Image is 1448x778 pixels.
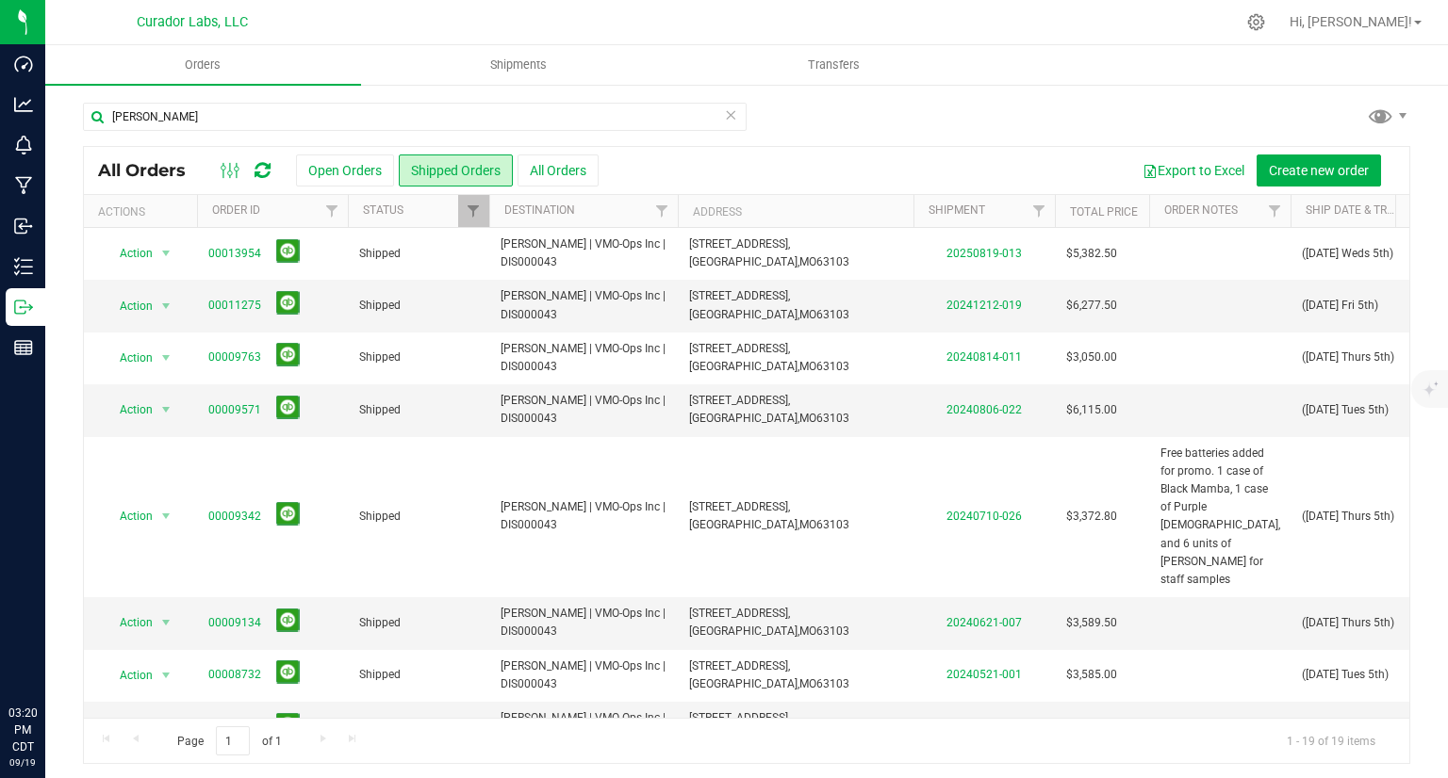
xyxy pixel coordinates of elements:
a: 20250819-013 [946,247,1022,260]
a: Order ID [212,203,260,217]
span: [PERSON_NAME] | VMO-Ops Inc | DIS000043 [501,709,666,745]
span: [STREET_ADDRESS], [689,659,790,673]
span: ([DATE] Fri 5th) [1302,297,1378,315]
span: Action [103,662,154,689]
span: Shipped [359,666,478,684]
a: Filter [317,195,348,227]
a: Total Price [1070,205,1138,219]
inline-svg: Inbound [14,217,33,235]
a: Filter [647,195,678,227]
span: [STREET_ADDRESS], [689,237,790,251]
span: $3,050.00 [1066,348,1117,366]
th: Address [678,195,913,228]
span: [PERSON_NAME] | VMO-Ops Inc | DIS000043 [501,235,666,271]
span: Action [103,345,154,371]
span: Action [103,503,154,529]
input: 1 [216,726,250,755]
span: MO [799,412,816,425]
span: [STREET_ADDRESS], [689,289,790,302]
span: 63103 [816,677,849,690]
span: 63103 [816,624,849,638]
span: Shipped [359,401,478,419]
inline-svg: Inventory [14,257,33,276]
span: $3,372.80 [1066,508,1117,526]
p: 03:20 PM CDT [8,705,37,755]
inline-svg: Monitoring [14,136,33,154]
a: Filter [1024,195,1055,227]
span: MO [799,518,816,531]
span: MO [799,624,816,638]
a: 20240710-026 [946,510,1022,523]
a: Order Notes [1164,203,1238,217]
span: [PERSON_NAME] | VMO-Ops Inc | DIS000043 [501,657,666,693]
inline-svg: Analytics [14,95,33,114]
span: select [155,293,178,319]
span: Page of 1 [161,726,297,755]
a: 00009571 [208,401,261,419]
inline-svg: Dashboard [14,55,33,73]
iframe: Resource center [19,627,75,684]
span: [GEOGRAPHIC_DATA], [689,677,799,690]
span: select [155,397,178,423]
span: ([DATE] Weds 5th) [1302,245,1393,263]
button: Open Orders [296,154,394,186]
a: Transfers [677,45,993,85]
span: select [155,609,178,636]
span: [GEOGRAPHIC_DATA], [689,360,799,373]
span: [STREET_ADDRESS], [689,394,790,407]
span: Shipped [359,614,478,632]
span: 63103 [816,518,849,531]
span: select [155,714,178,740]
a: Shipment [929,203,985,217]
span: Action [103,397,154,423]
span: MO [799,677,816,690]
span: Action [103,714,154,740]
span: Transfers [782,57,885,73]
span: [GEOGRAPHIC_DATA], [689,412,799,425]
span: select [155,240,178,267]
div: Actions [98,205,189,219]
span: [GEOGRAPHIC_DATA], [689,624,799,638]
span: All Orders [98,160,205,181]
span: [PERSON_NAME] | VMO-Ops Inc | DIS000043 [501,340,666,376]
span: [PERSON_NAME] | VMO-Ops Inc | DIS000043 [501,287,666,323]
a: 00013954 [208,245,261,263]
span: 63103 [816,412,849,425]
span: MO [799,255,816,268]
p: 09/19 [8,755,37,770]
a: 20240806-022 [946,403,1022,416]
a: Filter [1259,195,1291,227]
span: $3,585.00 [1066,666,1117,684]
span: Shipped [359,297,478,315]
span: Clear [724,103,737,127]
a: 20241212-019 [946,299,1022,312]
span: Free batteries added for promo. 1 case of Black Mamba, 1 case of Purple [DEMOGRAPHIC_DATA], and 6... [1160,445,1280,590]
span: MO [799,308,816,321]
span: select [155,503,178,529]
a: 00009134 [208,614,261,632]
inline-svg: Outbound [14,298,33,316]
inline-svg: Reports [14,338,33,357]
a: 00009763 [208,348,261,366]
a: Filter [458,195,489,227]
span: 63103 [816,255,849,268]
span: Shipments [465,57,572,73]
button: All Orders [518,154,599,186]
button: Export to Excel [1130,154,1257,186]
span: Orders [159,57,246,73]
span: ([DATE] Tues 5th) [1302,666,1389,684]
span: 63103 [816,308,849,321]
span: Create new order [1269,163,1369,178]
span: [STREET_ADDRESS], [689,342,790,355]
a: Status [363,203,403,217]
iframe: Resource center unread badge [56,624,78,647]
span: [STREET_ADDRESS], [689,500,790,513]
span: 63103 [816,360,849,373]
span: [PERSON_NAME] | VMO-Ops Inc | DIS000043 [501,498,666,534]
inline-svg: Manufacturing [14,176,33,195]
span: ([DATE] Thurs 5th) [1302,614,1394,632]
span: [GEOGRAPHIC_DATA], [689,518,799,531]
span: $5,382.50 [1066,245,1117,263]
span: Action [103,240,154,267]
a: 20240814-011 [946,350,1022,364]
